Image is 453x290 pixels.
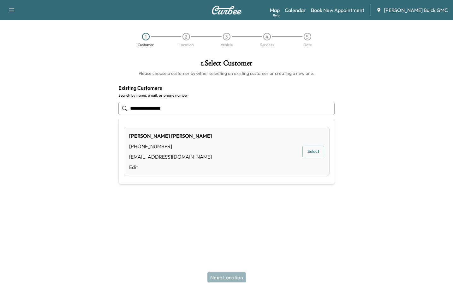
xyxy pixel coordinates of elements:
[129,153,212,160] div: [EMAIL_ADDRESS][DOMAIN_NAME]
[129,142,212,150] div: [PHONE_NUMBER]
[118,59,335,70] h1: 1 . Select Customer
[129,132,212,140] div: [PERSON_NAME] [PERSON_NAME]
[260,43,274,47] div: Services
[212,6,242,15] img: Curbee Logo
[118,70,335,76] h6: Please choose a customer by either selecting an existing customer or creating a new one.
[303,43,312,47] div: Date
[118,84,335,92] h4: Existing Customers
[270,6,280,14] a: MapBeta
[223,33,230,40] div: 3
[263,33,271,40] div: 4
[285,6,306,14] a: Calendar
[142,33,150,40] div: 1
[384,6,448,14] span: [PERSON_NAME] Buick GMC
[179,43,194,47] div: Location
[311,6,364,14] a: Book New Appointment
[273,13,280,18] div: Beta
[129,163,212,171] a: Edit
[182,33,190,40] div: 2
[221,43,233,47] div: Vehicle
[302,146,324,157] button: Select
[304,33,311,40] div: 5
[118,93,335,98] label: Search by name, email, or phone number
[138,43,154,47] div: Customer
